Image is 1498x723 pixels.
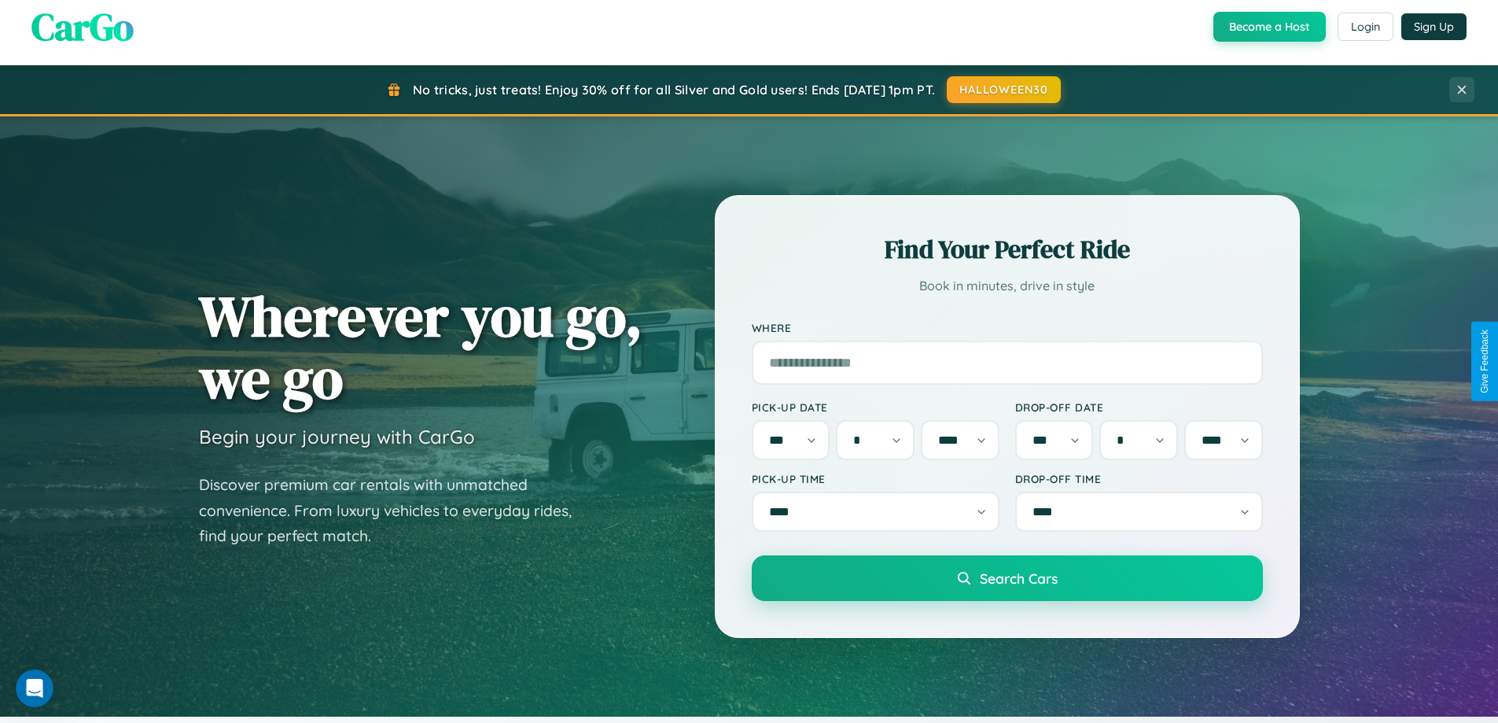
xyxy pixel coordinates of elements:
iframe: Intercom live chat [16,670,53,707]
p: Discover premium car rentals with unmatched convenience. From luxury vehicles to everyday rides, ... [199,472,592,549]
button: Search Cars [752,555,1263,601]
label: Drop-off Time [1015,472,1263,485]
h3: Begin your journey with CarGo [199,425,475,448]
button: Become a Host [1213,12,1326,42]
span: CarGo [31,1,134,53]
button: Sign Up [1401,13,1467,40]
h2: Find Your Perfect Ride [752,232,1263,267]
label: Drop-off Date [1015,400,1263,414]
span: No tricks, just treats! Enjoy 30% off for all Silver and Gold users! Ends [DATE] 1pm PT. [413,82,935,98]
button: Login [1338,13,1393,41]
div: Give Feedback [1479,330,1490,393]
p: Book in minutes, drive in style [752,275,1263,297]
label: Pick-up Date [752,400,999,414]
h1: Wherever you go, we go [199,285,642,409]
label: Where [752,321,1263,334]
label: Pick-up Time [752,472,999,485]
span: Search Cars [980,570,1058,587]
button: HALLOWEEN30 [947,76,1061,103]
